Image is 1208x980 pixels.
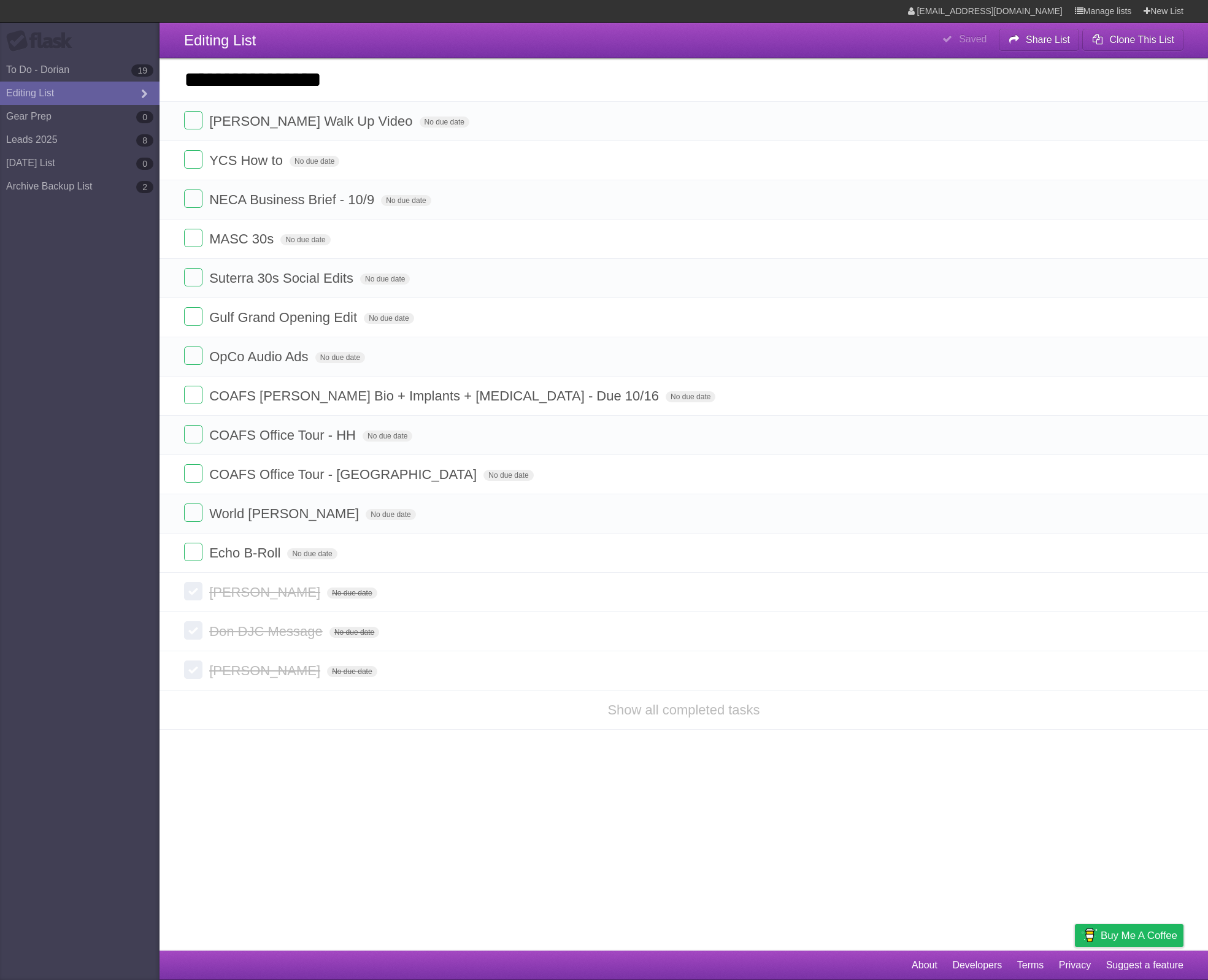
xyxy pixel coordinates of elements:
b: 2 [136,181,153,193]
span: No due date [327,588,377,599]
span: Suterra 30s Social Edits [209,270,356,286]
a: Privacy [1059,954,1091,977]
span: Echo B-Roll [209,545,283,561]
span: No due date [381,195,431,206]
span: No due date [483,470,533,481]
b: Share List [1026,34,1070,45]
span: No due date [420,117,469,128]
label: Done [184,386,202,404]
span: No due date [280,234,330,245]
label: Done [184,111,202,129]
span: [PERSON_NAME] [209,584,323,600]
a: About [912,954,937,977]
label: Done [184,582,202,600]
span: Editing List [184,32,256,48]
span: COAFS Office Tour - HH [209,427,359,443]
a: Buy me a coffee [1075,924,1183,947]
b: 8 [136,134,153,147]
label: Done [184,229,202,247]
label: Done [184,464,202,483]
span: No due date [287,548,337,559]
label: Done [184,307,202,326]
span: No due date [290,156,339,167]
span: No due date [363,431,412,442]
span: No due date [315,352,365,363]
span: No due date [360,274,410,285]
span: Buy me a coffee [1101,925,1177,946]
b: 19 [131,64,153,77]
label: Done [184,189,202,208]
a: Show all completed tasks [607,702,760,718]
span: [PERSON_NAME] [209,663,323,678]
span: COAFS [PERSON_NAME] Bio + Implants + [MEDICAL_DATA] - Due 10/16 [209,388,662,404]
label: Done [184,660,202,679]
span: YCS How to [209,153,286,168]
span: World [PERSON_NAME] [209,506,362,521]
button: Clone This List [1082,29,1183,51]
label: Done [184,621,202,640]
a: Terms [1017,954,1044,977]
span: Don DJC Message [209,624,326,639]
span: No due date [666,391,715,402]
span: No due date [329,627,379,638]
b: 0 [136,111,153,123]
label: Done [184,543,202,561]
span: No due date [327,666,377,677]
b: Saved [959,34,987,44]
span: COAFS Office Tour - [GEOGRAPHIC_DATA] [209,467,480,482]
b: Clone This List [1109,34,1174,45]
label: Done [184,425,202,443]
label: Done [184,503,202,522]
span: OpCo Audio Ads [209,349,311,364]
button: Share List [999,29,1080,51]
span: No due date [364,313,414,324]
div: Flask [6,30,80,52]
span: MASC 30s [209,231,277,247]
label: Done [184,150,202,169]
span: [PERSON_NAME] Walk Up Video [209,113,415,129]
label: Done [184,268,202,286]
a: Suggest a feature [1106,954,1183,977]
label: Done [184,346,202,365]
span: NECA Business Brief - 10/9 [209,192,377,207]
b: 0 [136,158,153,170]
span: Gulf Grand Opening Edit [209,310,360,325]
img: Buy me a coffee [1081,925,1098,946]
a: Developers [952,954,1002,977]
span: No due date [366,509,415,520]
